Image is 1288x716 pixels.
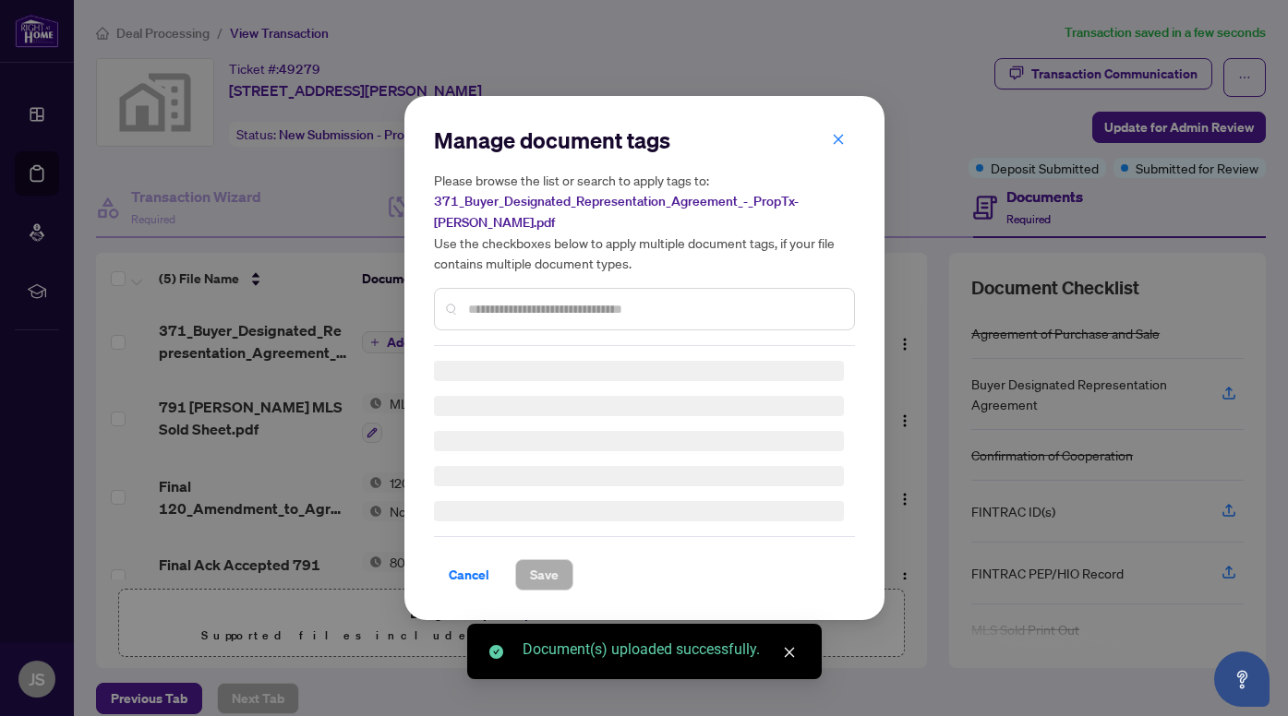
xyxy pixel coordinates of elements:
span: 371_Buyer_Designated_Representation_Agreement_-_PropTx-[PERSON_NAME].pdf [434,193,799,231]
span: close [783,646,796,659]
span: close [832,133,845,146]
h2: Manage document tags [434,125,855,155]
button: Open asap [1214,651,1270,707]
a: Close [779,642,800,662]
h5: Please browse the list or search to apply tags to: Use the checkboxes below to apply multiple doc... [434,170,855,273]
span: Cancel [449,560,489,590]
button: Cancel [434,559,504,591]
span: check-circle [489,645,503,659]
button: Save [515,559,573,591]
div: Document(s) uploaded successfully. [523,638,800,661]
